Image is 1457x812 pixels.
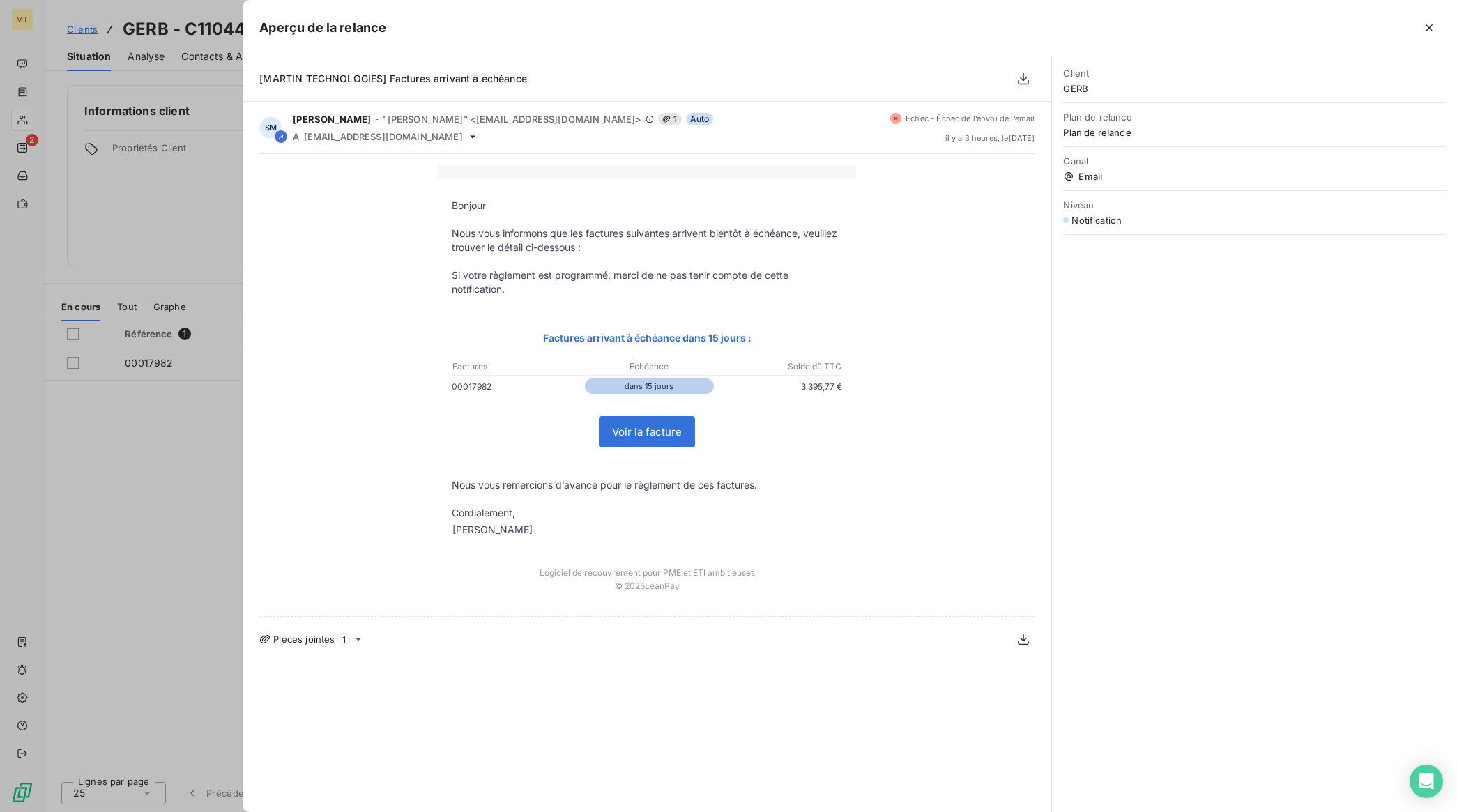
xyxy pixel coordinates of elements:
[586,360,713,373] p: Échéance
[1410,765,1443,798] div: Open Intercom Messenger
[438,578,856,605] td: © 2025
[1063,68,1446,79] span: Client
[259,72,527,84] span: [MARTIN TECHNOLOGIES] Factures arrivant à échéance
[645,581,680,591] a: LeanPay
[452,268,842,296] p: Si votre règlement est programmé, merci de ne pas tenir compte de cette notification.
[375,115,379,123] span: -
[438,553,856,578] td: Logiciel de recouvrement pour PME et ETI ambitieuses
[337,633,350,645] span: 1
[1063,199,1446,210] span: Niveau
[714,379,843,394] p: 3 395,77 €
[1063,127,1446,138] span: Plan de relance
[1063,155,1446,167] span: Canal
[452,506,842,520] p: Cordialement,
[906,114,1035,123] span: Échec - Échec de l’envoi de l’email
[452,478,842,492] p: Nous vous remercions d’avance pour le règlement de ces factures.
[293,131,299,142] span: À
[259,18,386,38] h5: Aperçu de la relance
[452,199,842,213] p: Bonjour
[293,114,371,125] span: [PERSON_NAME]
[585,378,714,394] p: dans 15 jours
[383,114,641,125] span: "[PERSON_NAME]" <[EMAIL_ADDRESS][DOMAIN_NAME]>
[600,417,694,447] a: Voir la facture
[452,360,583,373] p: Factures
[452,227,842,254] p: Nous vous informons que les factures suivantes arrivent bientôt à échéance, veuillez trouver le d...
[945,134,1035,142] span: il y a 3 heures , le [DATE]
[452,379,584,394] p: 00017982
[658,113,681,125] span: 1
[304,131,463,142] span: [EMAIL_ADDRESS][DOMAIN_NAME]
[259,116,282,139] div: SM
[452,330,842,346] p: Factures arrivant à échéance dans 15 jours :
[715,360,842,373] p: Solde dû TTC
[686,113,714,125] span: Auto
[1063,171,1446,182] span: Email
[1063,112,1446,123] span: Plan de relance
[1071,215,1122,226] span: Notification
[1063,83,1446,94] span: GERB
[273,634,335,645] span: Pièces jointes
[452,523,533,537] div: [PERSON_NAME]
